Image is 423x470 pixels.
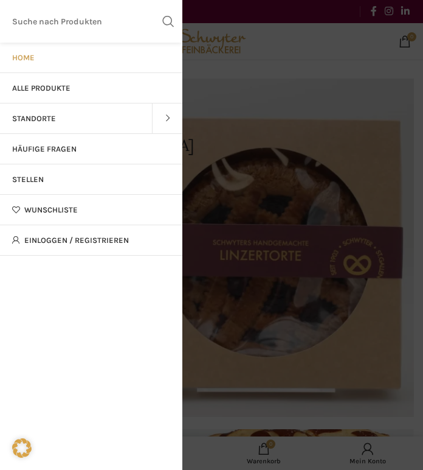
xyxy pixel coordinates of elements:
span: Alle Produkte [12,83,70,93]
span: Home [12,53,35,63]
span: Stellen [12,175,44,184]
span: Wunschliste [24,205,78,215]
span: Standorte [12,114,56,124]
span: Häufige Fragen [12,144,77,154]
